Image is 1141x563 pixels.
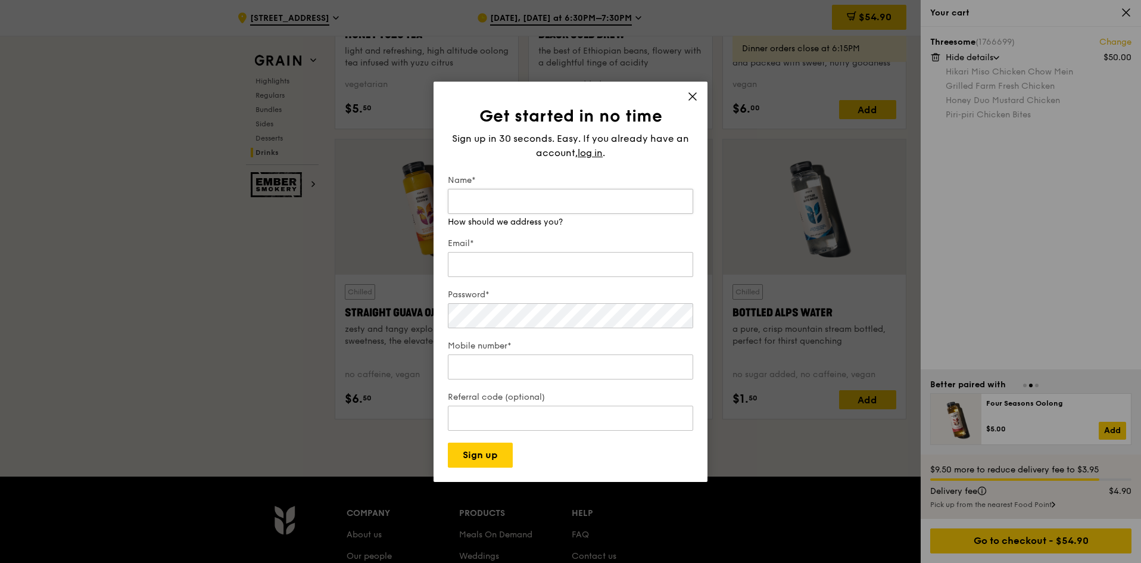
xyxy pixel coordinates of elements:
span: log in [578,146,603,160]
label: Name* [448,175,693,186]
label: Password* [448,289,693,301]
label: Mobile number* [448,340,693,352]
span: . [603,147,605,158]
label: Referral code (optional) [448,391,693,403]
h1: Get started in no time [448,105,693,127]
span: Sign up in 30 seconds. Easy. If you already have an account, [452,133,689,158]
div: How should we address you? [448,216,693,228]
label: Email* [448,238,693,250]
button: Sign up [448,443,513,468]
